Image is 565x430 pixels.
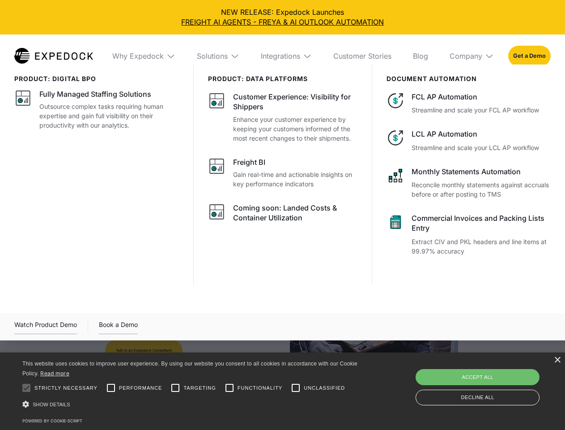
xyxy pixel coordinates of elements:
a: Customer Experience: Visibility for ShippersEnhance your customer experience by keeping your cust... [208,92,358,143]
span: Targeting [183,384,216,392]
a: Customer Stories [326,34,399,77]
a: Coming soon: Landed Costs & Container Utilization [208,203,358,226]
div: Why Expedock [105,34,183,77]
p: Gain real-time and actionable insights on key performance indicators [233,170,358,189]
p: Streamline and scale your LCL AP workflow [412,143,551,152]
iframe: Chat Widget [416,333,565,430]
div: Commercial Invoices and Packing Lists Entry [412,213,551,233]
div: Integrations [254,34,319,77]
a: Powered by cookie-script [22,418,82,423]
div: Monthly Statements Automation [412,167,551,176]
p: Enhance your customer experience by keeping your customers informed of the most recent changes to... [233,115,358,143]
a: FREIGHT AI AGENTS - FREYA & AI OUTLOOK AUTOMATION [7,17,558,27]
div: Integrations [261,52,300,60]
a: Book a Demo [99,319,138,334]
a: Monthly Statements AutomationReconcile monthly statements against accruals before or after postin... [387,167,551,199]
a: FCL AP AutomationStreamline and scale your FCL AP workflow [387,92,551,115]
a: Freight BIGain real-time and actionable insights on key performance indicators [208,157,358,189]
p: Streamline and scale your FCL AP workflow [412,105,551,115]
p: Outsource complex tasks requiring human expertise and gain full visibility on their productivity ... [39,102,179,130]
div: LCL AP Automation [412,129,551,139]
a: Blog [406,34,435,77]
div: Company [442,34,501,77]
div: Show details [22,398,361,411]
div: Company [450,52,482,60]
span: Functionality [238,384,282,392]
p: Reconcile monthly statements against accruals before or after posting to TMS [412,180,551,199]
a: LCL AP AutomationStreamline and scale your LCL AP workflow [387,129,551,152]
div: PRODUCT: data platforms [208,75,358,83]
span: This website uses cookies to improve user experience. By using our website you consent to all coo... [22,361,357,377]
span: Strictly necessary [34,384,98,392]
div: Customer Experience: Visibility for Shippers [233,92,358,112]
div: Watch Product Demo [14,319,77,334]
div: Freight BI [233,157,265,167]
div: Coming soon: Landed Costs & Container Utilization [233,203,358,223]
span: Show details [33,402,70,407]
div: Solutions [190,34,246,77]
a: Read more [40,370,69,377]
div: FCL AP Automation [412,92,551,102]
span: Unclassified [304,384,345,392]
a: Fully Managed Staffing SolutionsOutsource complex tasks requiring human expertise and gain full v... [14,89,179,130]
div: product: digital bpo [14,75,179,83]
div: Fully Managed Staffing Solutions [39,89,151,99]
span: Performance [119,384,162,392]
p: Extract CIV and PKL headers and line items at 99.97% accuracy [412,237,551,256]
a: Commercial Invoices and Packing Lists EntryExtract CIV and PKL headers and line items at 99.97% a... [387,213,551,256]
a: open lightbox [14,319,77,334]
div: Why Expedock [112,52,164,60]
div: Solutions [197,52,228,60]
a: Get a Demo [508,46,551,66]
div: document automation [387,75,551,83]
div: NEW RELEASE: Expedock Launches [7,7,558,27]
